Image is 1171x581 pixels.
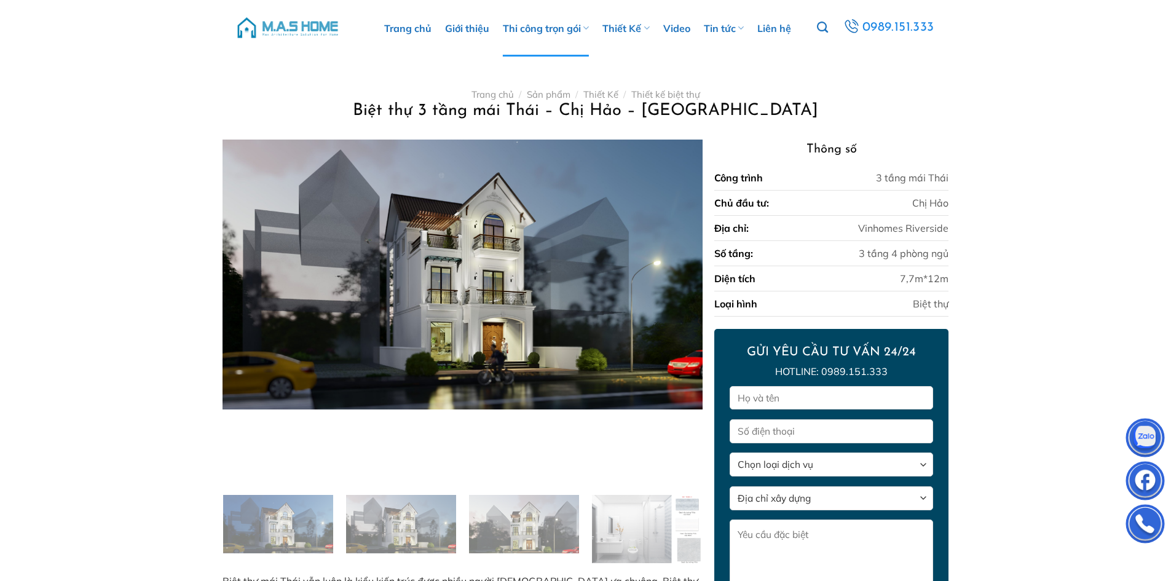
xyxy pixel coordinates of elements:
img: Biệt thự 3 tầng mái Thái - Chị Hảo - Vinhomes Riverside 21 [469,495,579,556]
div: Chủ đầu tư: [714,196,769,210]
a: 0989.151.333 [842,17,936,39]
img: M.A.S HOME – Tổng Thầu Thiết Kế Và Xây Nhà Trọn Gói [235,9,340,46]
div: Vinhomes Riverside [858,221,948,235]
img: Zalo [1127,421,1164,458]
p: Hotline: 0989.151.333 [730,364,932,380]
img: Biệt thự 3 tầng mái Thái - Chị Hảo - Vinhomes Riverside 19 [223,495,333,556]
a: Trang chủ [471,89,514,100]
div: Công trình [714,170,763,185]
a: Thiết kế biệt thự [631,89,700,100]
div: Số tầng: [714,246,753,261]
span: / [575,89,578,100]
img: Biệt thự 3 tầng mái Thái - Chị Hảo - Vinhomes Riverside 1 [223,140,702,409]
a: Thiết Kế [583,89,618,100]
input: Số điện thoại [730,419,932,443]
div: 3 tầng mái Thái [876,170,948,185]
img: Facebook [1127,464,1164,501]
div: 3 tầng 4 phòng ngủ [859,246,948,261]
img: Biệt thự 3 tầng mái Thái - Chị Hảo - Vinhomes Riverside 22 [592,495,702,566]
h2: GỬI YÊU CẦU TƯ VẤN 24/24 [730,344,932,360]
div: Chị Hảo [912,196,948,210]
a: Sản phẩm [527,89,570,100]
img: Biệt thự 3 tầng mái Thái - Chị Hảo - Vinhomes Riverside 20 [346,495,456,556]
img: Phone [1127,507,1164,544]
span: / [623,89,626,100]
a: Tìm kiếm [817,15,828,41]
div: Diện tích [714,271,755,286]
input: Họ và tên [730,386,932,410]
div: Địa chỉ: [714,221,749,235]
div: 7,7m*12m [900,271,948,286]
span: / [519,89,521,100]
div: Biệt thự [913,296,948,311]
span: 0989.151.333 [862,17,934,38]
h1: Biệt thự 3 tầng mái Thái – Chị Hảo – [GEOGRAPHIC_DATA] [237,100,934,122]
h3: Thông số [714,140,948,159]
div: Loại hình [714,296,757,311]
